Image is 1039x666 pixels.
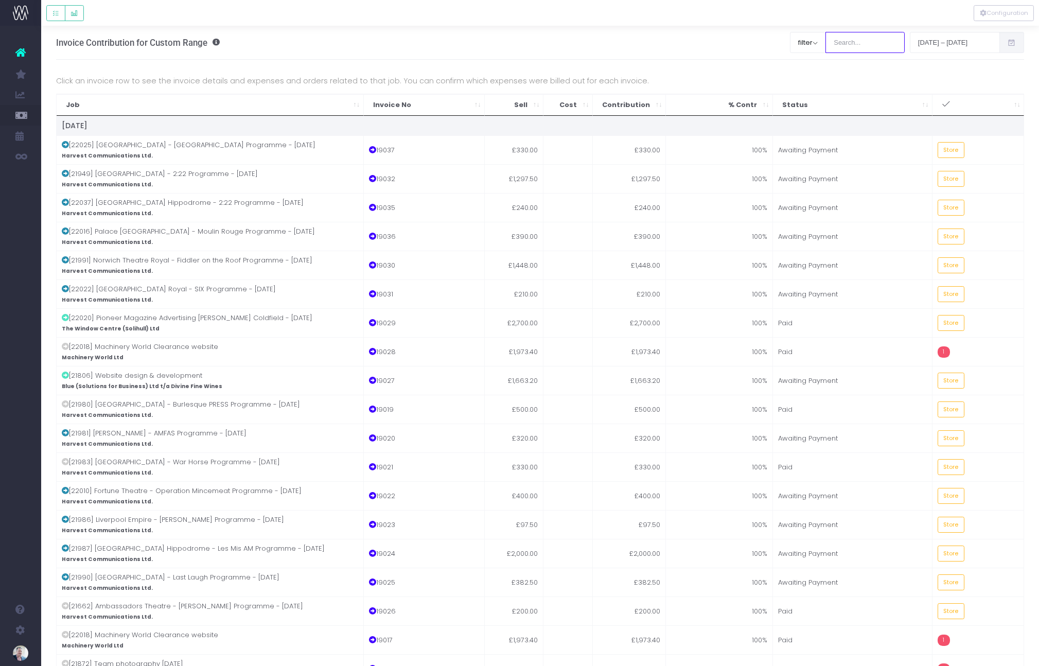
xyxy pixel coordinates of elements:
[938,171,964,187] button: Store
[666,366,773,395] td: 100%
[62,498,153,505] strong: Harvest Communications Ltd.
[773,337,932,366] td: Paid
[773,366,932,395] td: Awaiting Payment
[485,164,543,193] td: £1,297.50
[364,164,485,193] td: 19032
[485,625,543,654] td: £1,973.40
[57,539,364,568] td: [21987] [GEOGRAPHIC_DATA] Hippodrome - Les Mis AM Programme - [DATE]
[364,366,485,395] td: 19027
[825,32,905,52] input: Search...
[485,94,543,116] th: Sell: activate to sort column ascending
[666,625,773,654] td: 100%
[364,94,485,116] th: Invoice No: activate to sort column ascending
[938,603,964,619] button: Store
[62,613,153,621] strong: Harvest Communications Ltd.
[62,382,222,390] strong: Blue (Solutions for Business) Ltd t/a Divine Fine Wines
[938,257,964,273] button: Store
[773,424,932,452] td: Awaiting Payment
[773,452,932,481] td: Paid
[364,308,485,337] td: 19029
[938,459,964,475] button: Store
[364,251,485,279] td: 19030
[666,94,773,116] th: % Contr: activate to sort column ascending
[57,481,364,510] td: [22010] Fortune Theatre - Operation Mincemeat Programme - [DATE]
[938,488,964,504] button: Store
[485,135,543,164] td: £330.00
[666,164,773,193] td: 100%
[593,251,666,279] td: £1,448.00
[593,337,666,366] td: £1,973.40
[13,645,28,661] img: images/default_profile_image.png
[666,308,773,337] td: 100%
[57,222,364,251] td: [22016] Palace [GEOGRAPHIC_DATA] - Moulin Rouge Programme - [DATE]
[666,597,773,625] td: 100%
[773,481,932,510] td: Awaiting Payment
[593,568,666,597] td: £382.50
[666,539,773,568] td: 100%
[485,539,543,568] td: £2,000.00
[593,366,666,395] td: £1,663.20
[485,481,543,510] td: £400.00
[773,251,932,279] td: Awaiting Payment
[485,366,543,395] td: £1,663.20
[543,94,593,116] th: Cost: activate to sort column ascending
[57,94,364,116] th: Job: activate to sort column ascending
[485,452,543,481] td: £330.00
[938,401,964,417] button: Store
[593,452,666,481] td: £330.00
[593,135,666,164] td: £330.00
[666,568,773,597] td: 100%
[57,135,364,164] td: [22025] [GEOGRAPHIC_DATA] - [GEOGRAPHIC_DATA] Programme - [DATE]
[593,279,666,308] td: £210.00
[485,222,543,251] td: £390.00
[62,152,153,160] strong: Harvest Communications Ltd.
[364,135,485,164] td: 19037
[485,424,543,452] td: £320.00
[974,5,1034,21] button: Configuration
[57,452,364,481] td: [21983] [GEOGRAPHIC_DATA] - War Horse Programme - [DATE]
[57,116,1025,135] td: [DATE]
[62,555,153,563] strong: Harvest Communications Ltd.
[938,346,950,358] span: 1
[57,251,364,279] td: [21991] Norwich Theatre Royal - Fiddler on the Roof Programme - [DATE]
[62,354,124,361] strong: Machinery World Ltd
[56,38,207,48] span: Invoice Contribution for Custom Range
[938,546,964,562] button: Store
[62,267,153,275] strong: Harvest Communications Ltd.
[485,251,543,279] td: £1,448.00
[593,510,666,539] td: £97.50
[364,568,485,597] td: 19025
[485,395,543,424] td: £500.00
[938,574,964,590] button: Store
[364,539,485,568] td: 19024
[56,75,1025,87] p: Click an invoice row to see the invoice details and expenses and orders related to that job. You ...
[593,193,666,222] td: £240.00
[773,395,932,424] td: Paid
[46,5,84,21] div: Default button group
[57,424,364,452] td: [21981] [PERSON_NAME] - AMFAS Programme - [DATE]
[593,539,666,568] td: £2,000.00
[364,625,485,654] td: 19017
[666,222,773,251] td: 100%
[773,568,932,597] td: Awaiting Payment
[62,411,153,419] strong: Harvest Communications Ltd.
[62,440,153,448] strong: Harvest Communications Ltd.
[57,279,364,308] td: [22022] [GEOGRAPHIC_DATA] Royal - SIX Programme - [DATE]
[62,527,153,534] strong: Harvest Communications Ltd.
[593,308,666,337] td: £2,700.00
[62,296,153,304] strong: Harvest Communications Ltd.
[485,337,543,366] td: £1,973.40
[773,597,932,625] td: Paid
[62,209,153,217] strong: Harvest Communications Ltd.
[593,625,666,654] td: £1,973.40
[974,5,1034,21] div: Vertical button group
[932,94,1024,116] th: : activate to sort column ascending
[790,32,826,52] button: filter
[62,584,153,592] strong: Harvest Communications Ltd.
[666,251,773,279] td: 100%
[773,625,932,654] td: Paid
[773,279,932,308] td: Awaiting Payment
[57,510,364,539] td: [21986] Liverpool Empire - [PERSON_NAME] Programme - [DATE]
[910,32,1000,52] input: Select date range
[773,539,932,568] td: Awaiting Payment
